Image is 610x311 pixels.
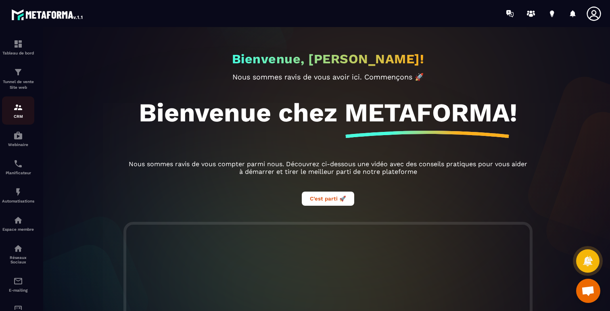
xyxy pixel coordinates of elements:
[576,279,600,303] div: Ouvrir le chat
[126,160,530,175] p: Nous sommes ravis de vous compter parmi nous. Découvrez ci-dessous une vidéo avec des conseils pr...
[2,255,34,264] p: Réseaux Sociaux
[232,51,424,67] h2: Bienvenue, [PERSON_NAME]!
[2,209,34,238] a: automationsautomationsEspace membre
[2,153,34,181] a: schedulerschedulerPlanificateur
[13,159,23,169] img: scheduler
[302,194,354,202] a: C’est parti 🚀
[126,73,530,81] p: Nous sommes ravis de vous avoir ici. Commençons 🚀
[13,276,23,286] img: email
[2,199,34,203] p: Automatisations
[2,125,34,153] a: automationsautomationsWebinaire
[2,61,34,96] a: formationformationTunnel de vente Site web
[13,244,23,253] img: social-network
[2,238,34,270] a: social-networksocial-networkRéseaux Sociaux
[2,142,34,147] p: Webinaire
[2,227,34,232] p: Espace membre
[2,79,34,90] p: Tunnel de vente Site web
[13,215,23,225] img: automations
[13,39,23,49] img: formation
[302,192,354,206] button: C’est parti 🚀
[11,7,84,22] img: logo
[2,114,34,119] p: CRM
[2,171,34,175] p: Planificateur
[13,102,23,112] img: formation
[2,181,34,209] a: automationsautomationsAutomatisations
[139,97,517,128] h1: Bienvenue chez METAFORMA!
[2,288,34,292] p: E-mailing
[2,33,34,61] a: formationformationTableau de bord
[2,270,34,298] a: emailemailE-mailing
[2,51,34,55] p: Tableau de bord
[13,187,23,197] img: automations
[13,67,23,77] img: formation
[13,131,23,140] img: automations
[2,96,34,125] a: formationformationCRM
